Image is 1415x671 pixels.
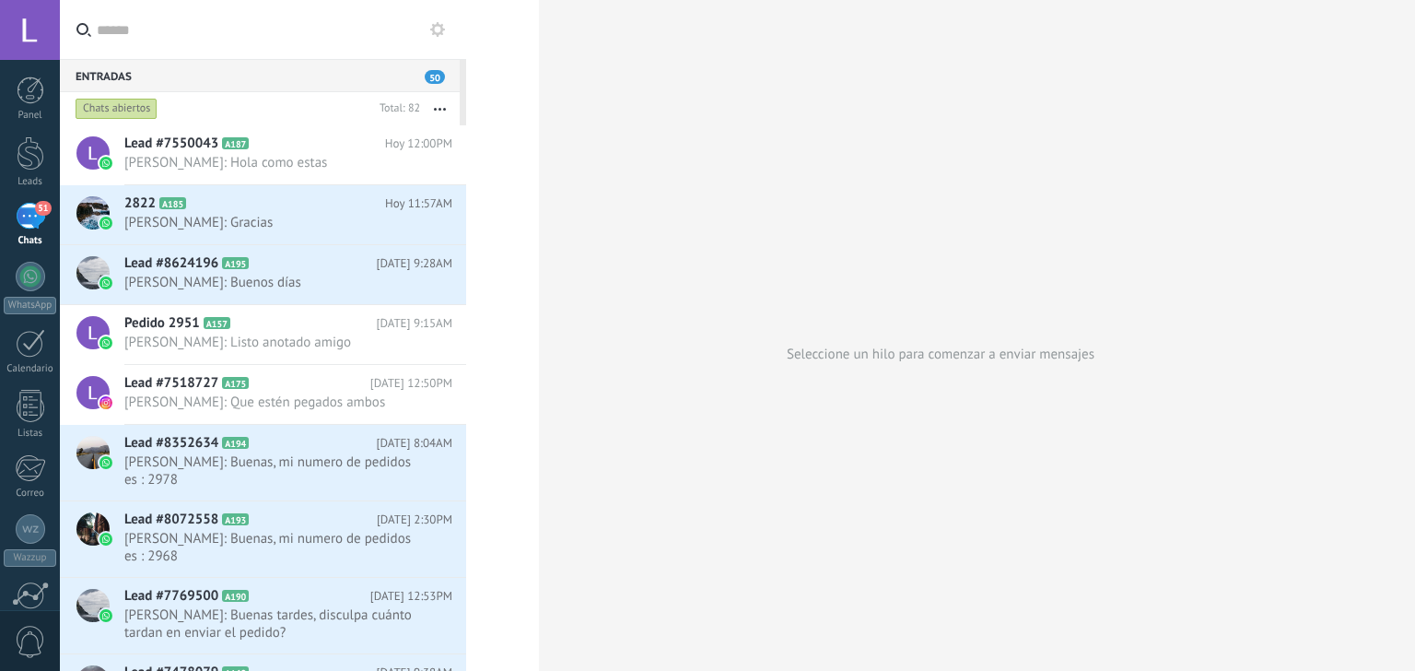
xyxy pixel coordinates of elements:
[124,374,218,393] span: Lead #7518727
[124,394,417,411] span: [PERSON_NAME]: Que estén pegados ambos
[124,254,218,273] span: Lead #8624196
[99,277,112,289] img: waba.svg
[372,100,420,118] div: Total: 82
[377,254,452,273] span: [DATE] 9:28AM
[60,578,466,653] a: Lead #7769500 A190 [DATE] 12:53PM [PERSON_NAME]: Buenas tardes, disculpa cuánto tardan en enviar ...
[370,374,452,393] span: [DATE] 12:50PM
[99,336,112,349] img: waba.svg
[4,363,57,375] div: Calendario
[222,437,249,449] span: A194
[222,513,249,525] span: A193
[377,511,452,529] span: [DATE] 2:30PM
[99,533,112,546] img: waba.svg
[99,609,112,622] img: waba.svg
[60,59,460,92] div: Entradas
[99,217,112,230] img: waba.svg
[385,194,452,213] span: Hoy 11:57AM
[22,521,39,537] img: Wazzup
[99,396,112,409] img: instagram.svg
[159,197,186,209] span: A185
[370,587,452,606] span: [DATE] 12:53PM
[124,606,417,642] span: [PERSON_NAME]: Buenas tardes, disculpa cuánto tardan en enviar el pedido?
[222,137,249,149] span: A187
[4,297,56,314] div: WhatsApp
[377,434,452,453] span: [DATE] 8:04AM
[99,157,112,170] img: waba.svg
[4,235,57,247] div: Chats
[60,501,466,577] a: Lead #8072558 A193 [DATE] 2:30PM [PERSON_NAME]: Buenas, mi numero de pedidos es : 2968
[124,314,200,333] span: Pedido 2951
[4,176,57,188] div: Leads
[124,334,417,351] span: [PERSON_NAME]: Listo anotado amigo
[60,425,466,500] a: Lead #8352634 A194 [DATE] 8:04AM [PERSON_NAME]: Buenas, mi numero de pedidos es : 2978
[60,125,466,184] a: Lead #7550043 A187 Hoy 12:00PM [PERSON_NAME]: Hola como estas
[124,135,218,153] span: Lead #7550043
[124,530,417,565] span: [PERSON_NAME]: Buenas, mi numero de pedidos es : 2968
[76,98,158,120] div: Chats abiertos
[222,590,249,602] span: A190
[124,434,218,453] span: Lead #8352634
[124,194,156,213] span: 2822
[222,377,249,389] span: A175
[222,257,249,269] span: A195
[4,488,57,500] div: Correo
[124,511,218,529] span: Lead #8072558
[60,305,466,364] a: Pedido 2951 A157 [DATE] 9:15AM [PERSON_NAME]: Listo anotado amigo
[124,154,417,171] span: [PERSON_NAME]: Hola como estas
[35,201,51,216] span: 51
[60,185,466,244] a: 2822 A185 Hoy 11:57AM [PERSON_NAME]: Gracias
[4,549,56,567] div: Wazzup
[4,110,57,122] div: Panel
[60,365,466,424] a: Lead #7518727 A175 [DATE] 12:50PM [PERSON_NAME]: Que estén pegados ambos
[124,587,218,606] span: Lead #7769500
[124,453,417,489] span: [PERSON_NAME]: Buenas, mi numero de pedidos es : 2978
[124,214,417,231] span: [PERSON_NAME]: Gracias
[377,314,452,333] span: [DATE] 9:15AM
[99,456,112,469] img: waba.svg
[204,317,230,329] span: A157
[4,428,57,440] div: Listas
[124,274,417,291] span: [PERSON_NAME]: Buenos días
[385,135,452,153] span: Hoy 12:00PM
[425,70,445,84] span: 50
[60,245,466,304] a: Lead #8624196 A195 [DATE] 9:28AM [PERSON_NAME]: Buenos días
